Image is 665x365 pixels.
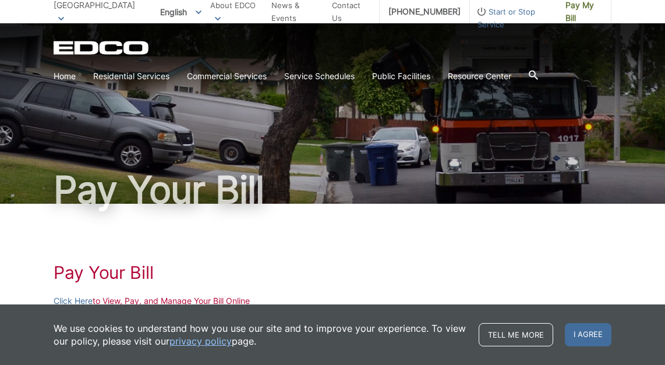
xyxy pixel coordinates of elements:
a: Home [54,70,76,83]
a: privacy policy [169,335,232,348]
a: Tell me more [479,323,553,346]
p: We use cookies to understand how you use our site and to improve your experience. To view our pol... [54,322,467,348]
span: English [151,2,210,22]
h1: Pay Your Bill [54,171,611,208]
a: Resource Center [448,70,511,83]
a: EDCD logo. Return to the homepage. [54,41,150,55]
a: Click Here [54,295,93,307]
a: Commercial Services [187,70,267,83]
a: Public Facilities [372,70,430,83]
p: to View, Pay, and Manage Your Bill Online [54,295,611,307]
h1: Pay Your Bill [54,262,611,283]
a: Residential Services [93,70,169,83]
a: Service Schedules [284,70,355,83]
span: I agree [565,323,611,346]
